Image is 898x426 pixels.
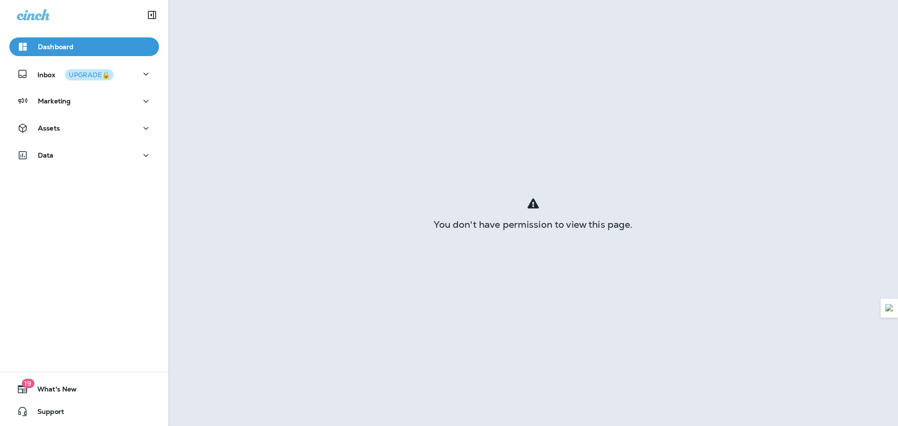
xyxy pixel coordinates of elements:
img: Detect Auto [885,304,894,312]
button: Dashboard [9,37,159,56]
button: InboxUPGRADE🔒 [9,65,159,83]
button: Assets [9,119,159,137]
p: Dashboard [38,43,73,51]
button: Support [9,402,159,421]
p: Inbox [37,69,114,79]
span: Support [28,408,64,419]
button: Data [9,146,159,165]
button: 19What's New [9,380,159,398]
button: Marketing [9,92,159,110]
span: 19 [22,379,34,388]
div: You don't have permission to view this page. [168,221,898,228]
button: UPGRADE🔒 [65,69,114,80]
span: What's New [28,385,77,397]
div: UPGRADE🔒 [69,72,110,78]
p: Assets [38,124,60,132]
p: Data [38,152,54,159]
p: Marketing [38,97,71,105]
button: Collapse Sidebar [139,6,165,24]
